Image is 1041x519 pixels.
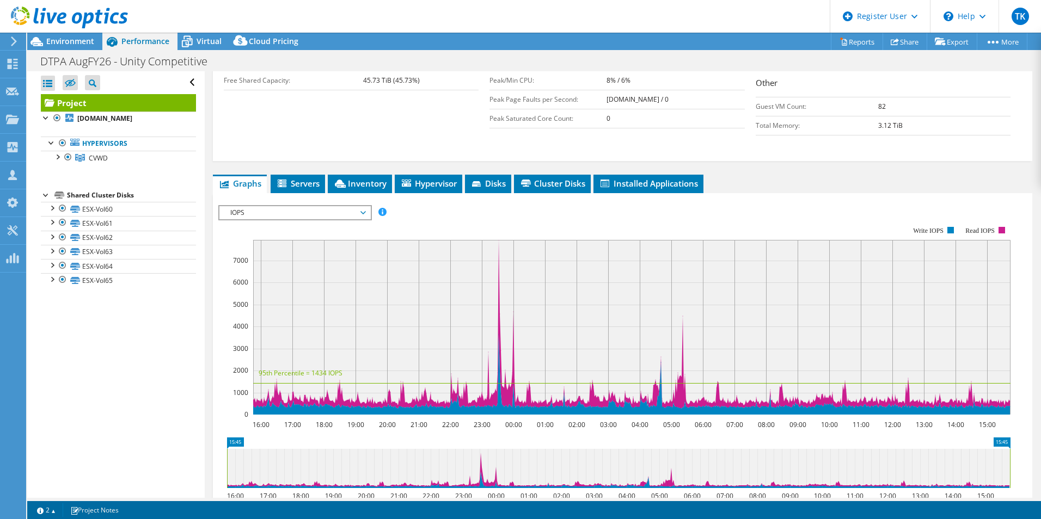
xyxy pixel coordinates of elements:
[315,420,332,429] text: 18:00
[41,151,196,165] a: CVWD
[276,178,320,189] span: Servers
[252,420,269,429] text: 16:00
[363,76,420,85] b: 45.73 TiB (45.73%)
[41,231,196,245] a: ESX-Vol62
[244,410,248,419] text: 0
[347,420,364,429] text: 19:00
[651,491,668,501] text: 05:00
[505,420,522,429] text: 00:00
[489,71,607,90] td: Peak/Min CPU:
[487,491,504,501] text: 00:00
[41,137,196,151] a: Hypervisors
[470,178,506,189] span: Disks
[35,55,224,67] h1: DTPA AugFY26 - Unity Competitive
[233,388,248,397] text: 1000
[977,491,994,501] text: 15:00
[324,491,341,501] text: 19:00
[927,33,977,50] a: Export
[422,491,439,501] text: 22:00
[607,95,669,104] b: [DOMAIN_NAME] / 0
[813,491,830,501] text: 10:00
[233,322,248,331] text: 4000
[442,420,458,429] text: 22:00
[1012,8,1029,25] span: TK
[781,491,798,501] text: 09:00
[233,256,248,265] text: 7000
[913,227,944,234] text: Write IOPS
[789,420,806,429] text: 09:00
[41,245,196,259] a: ESX-Vol63
[947,420,964,429] text: 14:00
[683,491,700,501] text: 06:00
[333,178,387,189] span: Inventory
[233,344,248,353] text: 3000
[726,420,743,429] text: 07:00
[520,491,537,501] text: 01:00
[473,420,490,429] text: 23:00
[233,277,248,287] text: 6000
[41,259,196,273] a: ESX-Vol64
[568,420,585,429] text: 02:00
[292,491,309,501] text: 18:00
[599,420,616,429] text: 03:00
[378,420,395,429] text: 20:00
[878,102,886,111] b: 82
[911,491,928,501] text: 13:00
[63,503,126,517] a: Project Notes
[852,420,869,429] text: 11:00
[944,11,953,21] svg: \n
[585,491,602,501] text: 03:00
[225,206,365,219] span: IOPS
[965,227,995,234] text: Read IOPS
[489,109,607,128] td: Peak Saturated Core Count:
[519,178,585,189] span: Cluster Disks
[716,491,733,501] text: 07:00
[663,420,679,429] text: 05:00
[46,36,94,46] span: Environment
[218,178,261,189] span: Graphs
[618,491,635,501] text: 04:00
[197,36,222,46] span: Virtual
[77,114,132,123] b: [DOMAIN_NAME]
[757,420,774,429] text: 08:00
[536,420,553,429] text: 01:00
[915,420,932,429] text: 13:00
[489,90,607,109] td: Peak Page Faults per Second:
[883,33,927,50] a: Share
[694,420,711,429] text: 06:00
[599,178,698,189] span: Installed Applications
[224,71,363,90] td: Free Shared Capacity:
[878,121,903,130] b: 3.12 TiB
[284,420,301,429] text: 17:00
[631,420,648,429] text: 04:00
[607,76,630,85] b: 8% / 6%
[41,202,196,216] a: ESX-Vol60
[884,420,901,429] text: 12:00
[41,112,196,126] a: [DOMAIN_NAME]
[67,189,196,202] div: Shared Cluster Disks
[820,420,837,429] text: 10:00
[455,491,471,501] text: 23:00
[29,503,63,517] a: 2
[977,33,1027,50] a: More
[249,36,298,46] span: Cloud Pricing
[226,491,243,501] text: 16:00
[846,491,863,501] text: 11:00
[233,300,248,309] text: 5000
[357,491,374,501] text: 20:00
[233,366,248,375] text: 2000
[978,420,995,429] text: 15:00
[410,420,427,429] text: 21:00
[390,491,407,501] text: 21:00
[879,491,896,501] text: 12:00
[89,153,108,163] span: CVWD
[400,178,457,189] span: Hypervisor
[749,491,766,501] text: 08:00
[259,491,276,501] text: 17:00
[41,216,196,230] a: ESX-Vol61
[607,114,610,123] b: 0
[756,97,879,116] td: Guest VM Count:
[41,273,196,287] a: ESX-Vol65
[259,368,342,378] text: 95th Percentile = 1434 IOPS
[831,33,883,50] a: Reports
